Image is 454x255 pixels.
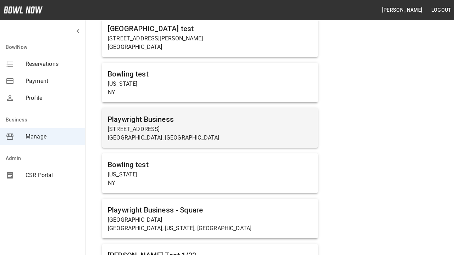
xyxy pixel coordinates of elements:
p: NY [108,88,312,97]
span: Payment [26,77,79,85]
h6: Bowling test [108,68,312,80]
p: [US_STATE] [108,170,312,179]
h6: Playwright Business - Square [108,204,312,216]
p: [STREET_ADDRESS] [108,125,312,134]
img: logo [4,6,43,13]
span: Profile [26,94,79,102]
button: Logout [428,4,454,17]
p: [GEOGRAPHIC_DATA], [GEOGRAPHIC_DATA] [108,134,312,142]
span: CSR Portal [26,171,79,180]
h6: [GEOGRAPHIC_DATA] test [108,23,312,34]
p: [US_STATE] [108,80,312,88]
p: [GEOGRAPHIC_DATA] [108,43,312,51]
span: Manage [26,132,79,141]
p: [GEOGRAPHIC_DATA] [108,216,312,224]
span: Reservations [26,60,79,68]
button: [PERSON_NAME] [379,4,425,17]
p: NY [108,179,312,187]
h6: Playwright Business [108,114,312,125]
h6: Bowling test [108,159,312,170]
p: [GEOGRAPHIC_DATA], [US_STATE], [GEOGRAPHIC_DATA] [108,224,312,233]
p: [STREET_ADDRESS][PERSON_NAME] [108,34,312,43]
